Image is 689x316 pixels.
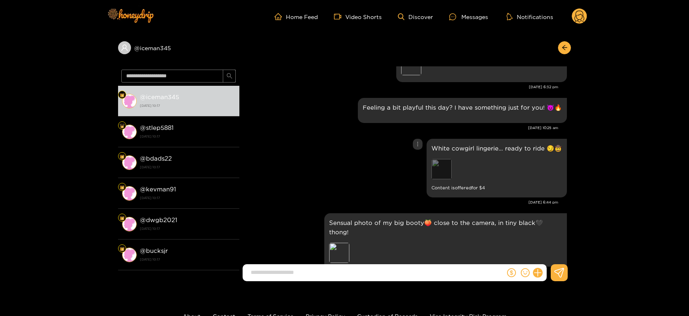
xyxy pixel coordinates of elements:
div: [DATE] 6:44 pm [243,199,558,205]
button: search [223,70,236,83]
strong: [DATE] 10:17 [140,133,235,140]
strong: [DATE] 10:17 [140,256,235,263]
img: conversation [122,217,137,231]
span: smile [521,268,530,277]
img: conversation [122,94,137,108]
span: home [275,13,286,20]
strong: @ kevman91 [140,186,176,193]
div: Aug. 15, 6:44 pm [427,139,567,197]
a: Video Shorts [334,13,382,20]
div: Aug. 17, 3:25 pm [324,213,567,281]
span: video-camera [334,13,345,20]
strong: @ iceman345 [140,93,179,100]
a: Home Feed [275,13,318,20]
img: Fan Level [120,123,125,128]
strong: @ bdads22 [140,155,172,162]
img: Fan Level [120,246,125,251]
img: Fan Level [120,216,125,221]
span: more [415,141,421,147]
div: @iceman345 [118,41,239,54]
p: Feeling a bit playful this day? I have something just for you! 😈🔥 [363,103,562,112]
img: Fan Level [120,185,125,190]
div: Aug. 15, 10:25 am [358,98,567,123]
div: Messages [449,12,488,21]
span: arrow-left [562,45,568,51]
strong: @ dwgb2021 [140,216,177,223]
strong: [DATE] 10:17 [140,194,235,201]
strong: [DATE] 10:17 [140,102,235,109]
strong: @ stlep5881 [140,124,173,131]
span: user [121,44,128,51]
div: [DATE] 6:32 pm [243,84,558,90]
button: dollar [505,267,518,279]
p: Sensual photo of my big booty🍑 close to the camera, in tiny black🖤 thong! [329,218,562,237]
p: White cowgirl lingerie… ready to ride 😏🤠 [431,144,562,153]
small: Content is offered for $ 4 [431,183,562,193]
strong: [DATE] 10:17 [140,163,235,171]
div: [DATE] 10:25 am [243,125,558,131]
img: conversation [122,186,137,201]
strong: [DATE] 10:17 [140,225,235,232]
img: Fan Level [120,93,125,98]
img: conversation [122,155,137,170]
span: search [226,73,232,80]
button: arrow-left [558,41,571,54]
span: dollar [507,268,516,277]
img: conversation [122,248,137,262]
button: Notifications [504,13,556,21]
strong: @ bucksjr [140,247,168,254]
img: Fan Level [120,154,125,159]
img: conversation [122,125,137,139]
a: Discover [398,13,433,20]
